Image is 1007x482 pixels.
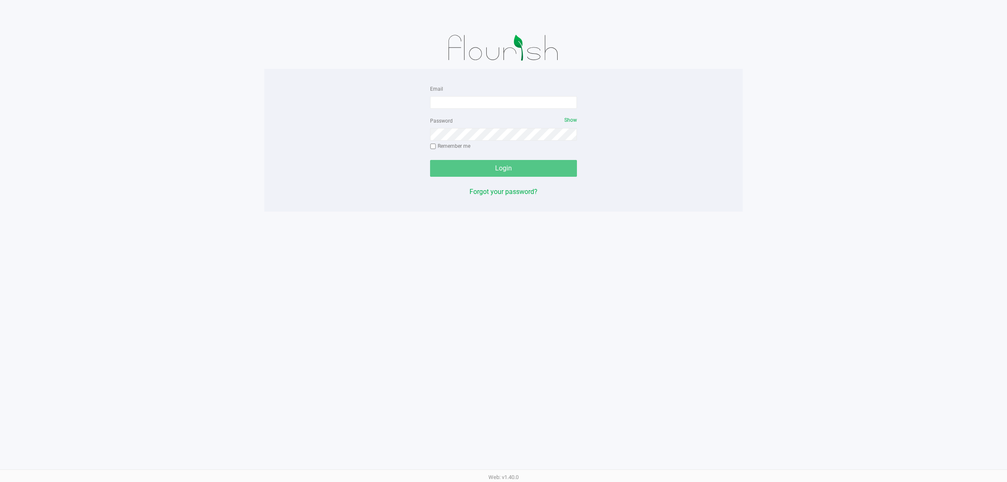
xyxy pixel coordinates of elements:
[470,187,537,197] button: Forgot your password?
[430,142,470,150] label: Remember me
[564,117,577,123] span: Show
[430,117,453,125] label: Password
[430,144,436,149] input: Remember me
[488,474,519,480] span: Web: v1.40.0
[430,85,443,93] label: Email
